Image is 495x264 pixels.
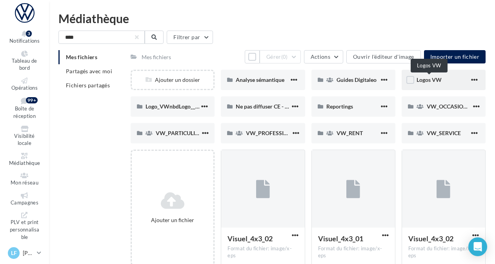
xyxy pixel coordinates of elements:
span: Boîte de réception [13,106,36,119]
span: Campagnes [11,199,38,206]
div: Mes fichiers [142,53,171,61]
a: Visibilité locale [6,124,43,148]
div: Format du fichier: image/x-eps [318,245,389,259]
span: Visibilité locale [14,133,35,146]
a: Opérations [6,76,43,93]
div: Médiathèque [58,13,486,24]
div: 3 [26,31,32,37]
span: Médiathèque [9,160,40,166]
span: Reportings [326,103,353,110]
span: Partagés avec moi [66,68,112,74]
div: 99+ [26,97,38,103]
span: VW_PROFESSIONNELS [246,130,306,136]
span: Mon réseau [11,179,38,186]
span: PLV et print personnalisable [10,219,40,240]
span: Actions [311,53,330,60]
span: Visuel_4x3_02 [227,234,273,243]
span: Importer un fichier [430,53,480,60]
span: LF [11,249,17,257]
span: Visuel_4x3_01 [318,234,363,243]
button: Actions [304,50,343,63]
span: Tableau de bord [12,58,37,71]
div: Format du fichier: image/x-eps [227,245,298,259]
button: Gérer(0) [260,50,301,63]
span: Fichiers partagés [66,82,110,89]
div: Ajouter un dossier [132,76,213,84]
div: Open Intercom Messenger [468,237,487,256]
span: Logos VW [417,76,442,83]
span: Analyse sémantique [236,76,284,83]
span: Notifications [9,38,40,44]
span: VW_SERVICE [427,130,461,136]
button: Filtrer par [167,31,213,44]
button: Ouvrir l'éditeur d'image [346,50,420,63]
a: Boîte de réception 99+ [6,96,43,121]
div: Format du fichier: image/x-eps [408,245,479,259]
div: Ajouter un fichier [135,216,210,224]
span: Opérations [11,85,38,91]
div: Logos VW [411,59,448,72]
a: LF [PERSON_NAME] [6,246,43,260]
span: (0) [281,54,288,60]
p: [PERSON_NAME] [23,249,34,257]
a: PLV et print personnalisable [6,210,43,242]
a: Mon réseau [6,171,43,188]
span: VW_PARTICULIERS [156,130,205,136]
span: Visuel_4x3_02 [408,234,453,243]
button: Importer un fichier [424,50,486,63]
span: Logo_VWnbdLogo__QUI A MIS DES FICHIERS_Merci_Claire [146,103,291,110]
span: Guides Digitaleo [337,76,377,83]
a: Tableau de bord [6,49,43,73]
span: Mes fichiers [66,54,97,60]
a: Médiathèque [6,151,43,168]
span: VW_RENT [337,130,363,136]
button: Notifications 3 [6,29,43,46]
span: Ne pas diffuser CE - Vignette operation [236,103,331,110]
a: Campagnes [6,191,43,208]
